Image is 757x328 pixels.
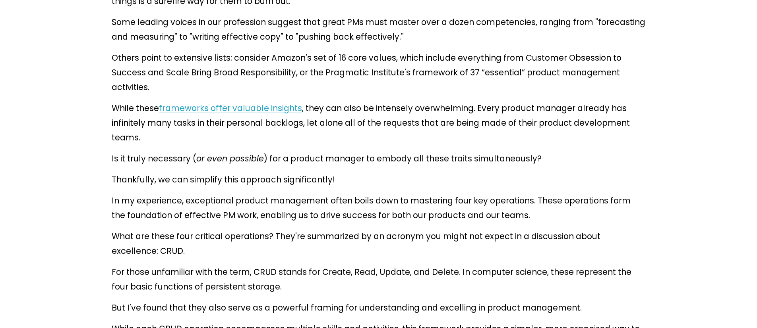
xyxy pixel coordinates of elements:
[196,153,264,164] em: or even possible
[112,300,645,315] p: But I've found that they also serve as a powerful framing for understanding and excelling in prod...
[112,15,645,44] p: Some leading voices in our profession suggest that great PMs must master over a dozen competencie...
[159,102,302,114] a: frameworks offer valuable insights
[112,50,645,94] p: Others point to extensive lists: consider Amazon's set of 16 core values, which include everythin...
[112,265,645,294] p: For those unfamiliar with the term, CRUD stands for Create, Read, Update, and Delete. In computer...
[112,229,645,258] p: What are these four critical operations? They're summarized by an acronym you might not expect in...
[112,193,645,223] p: In my experience, exceptional product management often boils down to mastering four key operation...
[112,172,645,187] p: Thankfully, we can simplify this approach significantly!
[112,101,645,145] p: While these , they can also be intensely overwhelming. Every product manager already has infinite...
[112,151,645,166] p: Is it truly necessary ( ) for a product manager to embody all these traits simultaneously?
